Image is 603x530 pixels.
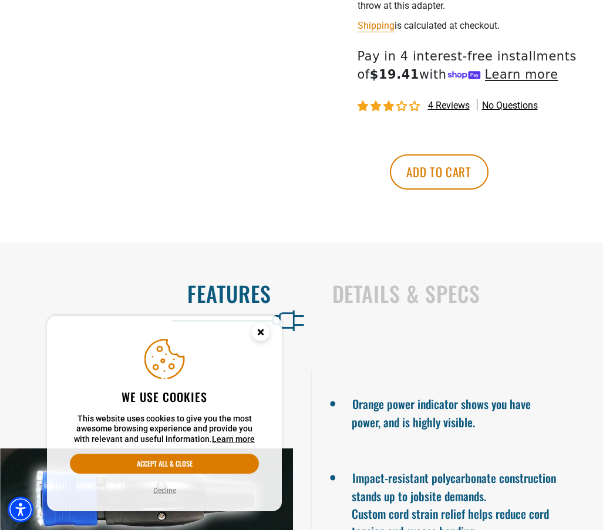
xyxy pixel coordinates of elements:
[482,99,538,112] span: No questions
[70,454,259,474] button: Accept all & close
[428,100,470,111] span: 4 reviews
[352,392,562,431] li: Orange power indicator shows you have power, and is highly visible.
[358,18,595,33] div: is calculated at checkout.
[8,497,33,522] div: Accessibility Menu
[25,281,271,306] h2: Features
[47,316,282,512] aside: Cookie Consent
[70,389,259,404] h2: We use cookies
[358,101,422,112] span: 3.00 stars
[390,154,489,190] button: Add to cart
[150,485,180,497] button: Decline
[70,414,259,445] p: This website uses cookies to give you the most awesome browsing experience and provide you with r...
[240,316,282,352] button: Close this option
[332,281,579,306] h2: Details & Specs
[358,20,395,31] a: Shipping
[212,434,255,444] a: This website uses cookies to give you the most awesome browsing experience and provide you with r...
